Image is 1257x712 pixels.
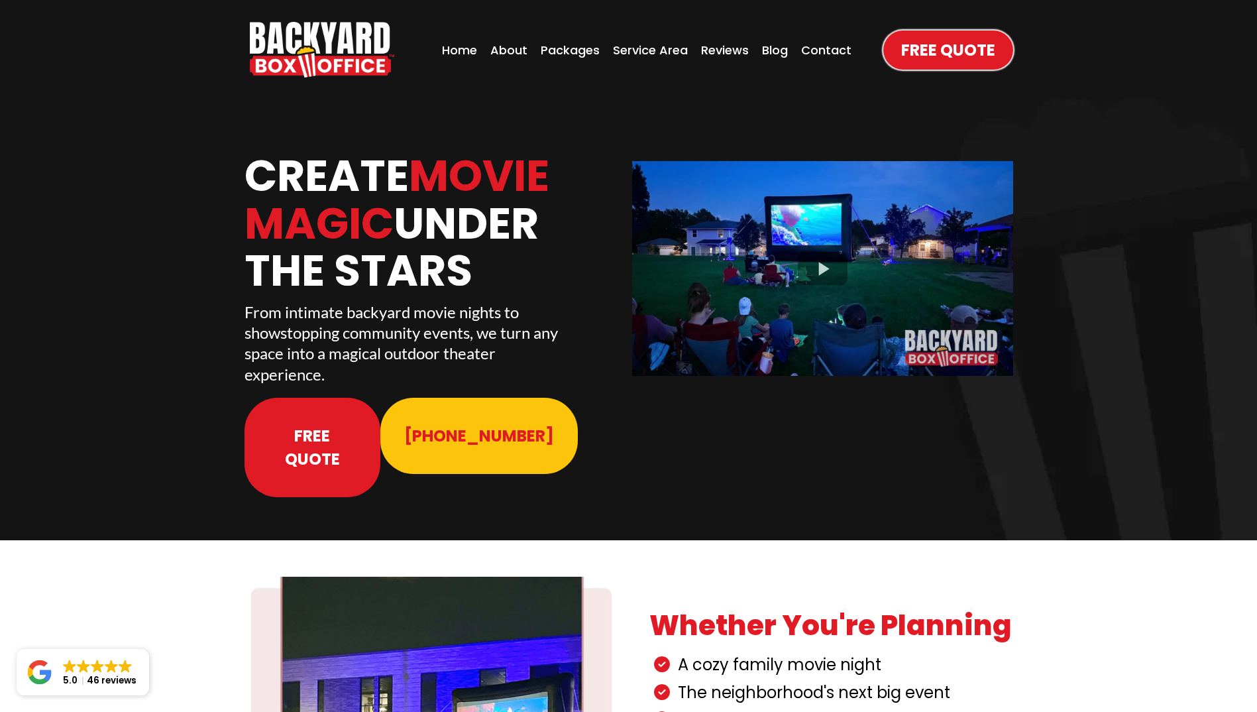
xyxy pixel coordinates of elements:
[901,38,995,62] span: Free Quote
[250,22,394,78] a: https://www.backyardboxoffice.com
[537,37,604,63] a: Packages
[245,152,626,295] h1: Create Under The Stars
[245,302,599,364] p: From intimate backyard movie nights to showstopping community events, we turn any space into a ma...
[17,649,149,695] a: Close GoogleGoogleGoogleGoogleGoogle 5.046 reviews
[883,30,1013,70] a: Free Quote
[268,424,357,471] span: Free Quote
[250,22,394,78] img: Backyard Box Office
[678,680,1000,707] p: The neighborhood's next big event
[678,652,1000,679] p: A cozy family movie night
[649,611,1013,641] h1: Whether you're planning
[380,398,578,474] a: 913-214-1202
[404,424,554,447] span: [PHONE_NUMBER]
[609,37,692,63] a: Service Area
[245,364,599,385] p: experience.
[758,37,792,63] a: Blog
[486,37,531,63] a: About
[438,37,481,63] a: Home
[797,37,855,63] a: Contact
[245,146,549,254] span: Movie Magic
[245,398,381,497] a: Free Quote
[697,37,753,63] a: Reviews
